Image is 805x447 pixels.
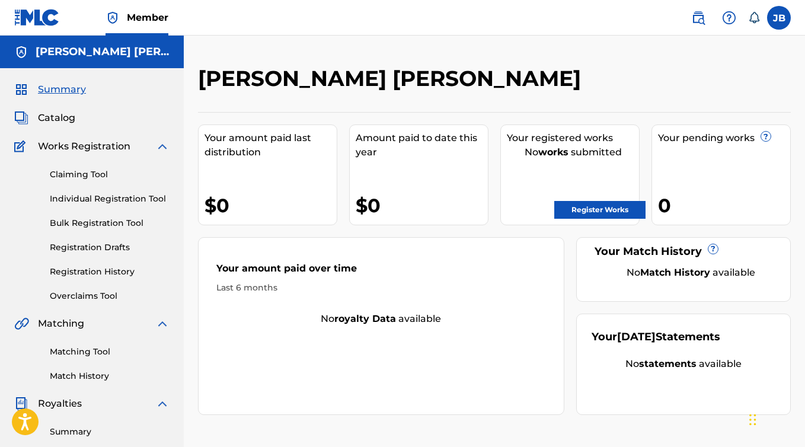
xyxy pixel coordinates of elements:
img: Catalog [14,111,28,125]
a: Registration History [50,266,170,278]
iframe: Resource Center [772,281,805,376]
img: Accounts [14,45,28,59]
span: Royalties [38,397,82,411]
div: Drag [749,402,756,438]
a: Public Search [686,6,710,30]
div: User Menu [767,6,791,30]
div: Your amount paid last distribution [205,131,337,159]
img: expand [155,139,170,154]
span: [DATE] [617,330,656,343]
span: Matching [38,317,84,331]
span: ? [708,244,718,254]
div: Your amount paid over time [216,261,546,282]
img: search [691,11,705,25]
a: Matching Tool [50,346,170,358]
div: No available [606,266,776,280]
div: $0 [205,192,337,219]
span: Member [127,11,168,24]
div: No available [592,357,776,371]
img: help [722,11,736,25]
div: Last 6 months [216,282,546,294]
h5: J. Paul Brittain [36,45,170,59]
img: expand [155,317,170,331]
strong: statements [639,358,697,369]
a: Register Works [554,201,646,219]
a: Registration Drafts [50,241,170,254]
a: Bulk Registration Tool [50,217,170,229]
strong: works [538,146,568,158]
img: MLC Logo [14,9,60,26]
strong: Match History [640,267,710,278]
span: Works Registration [38,139,130,154]
h2: [PERSON_NAME] [PERSON_NAME] [198,65,587,92]
a: SummarySummary [14,82,86,97]
a: Summary [50,426,170,438]
div: Amount paid to date this year [356,131,488,159]
div: Help [717,6,741,30]
a: Claiming Tool [50,168,170,181]
a: CatalogCatalog [14,111,75,125]
div: No available [199,312,564,326]
a: Match History [50,370,170,382]
div: No submitted [507,145,639,159]
div: Your Statements [592,329,720,345]
div: 0 [658,192,790,219]
div: Notifications [748,12,760,24]
img: Top Rightsholder [106,11,120,25]
div: Your registered works [507,131,639,145]
iframe: Chat Widget [746,390,805,447]
strong: royalty data [334,313,396,324]
div: Your pending works [658,131,790,145]
img: Summary [14,82,28,97]
img: Royalties [14,397,28,411]
img: expand [155,397,170,411]
a: Individual Registration Tool [50,193,170,205]
img: Works Registration [14,139,30,154]
span: Catalog [38,111,75,125]
span: ? [761,132,771,141]
div: Your Match History [592,244,776,260]
img: Matching [14,317,29,331]
span: Summary [38,82,86,97]
a: Overclaims Tool [50,290,170,302]
div: $0 [356,192,488,219]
